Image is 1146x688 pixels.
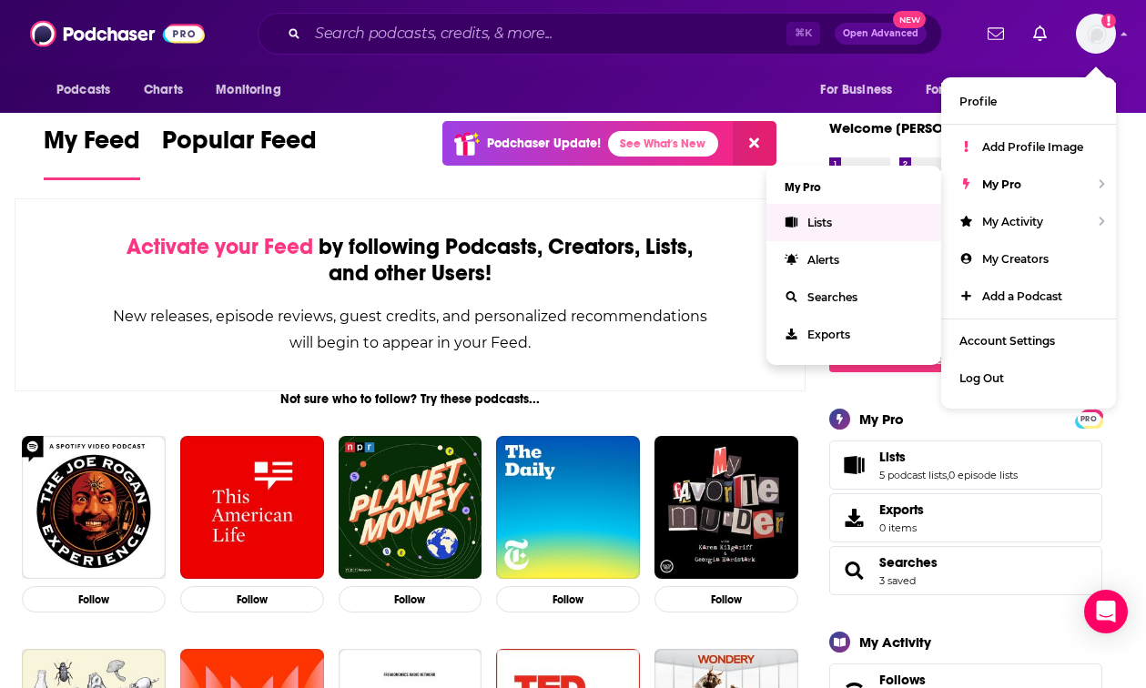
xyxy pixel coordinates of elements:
img: Planet Money [339,436,482,580]
a: My Creators [941,240,1116,278]
button: Follow [22,586,166,612]
span: Add Profile Image [982,140,1083,154]
div: My Activity [859,633,931,651]
button: Show profile menu [1076,14,1116,54]
span: Activate your Feed [127,233,313,260]
a: Add a Podcast [941,278,1116,315]
span: , [947,469,948,481]
button: Follow [180,586,324,612]
button: open menu [1036,73,1102,107]
a: Exports [829,493,1102,542]
span: Follows [879,672,926,688]
span: Logged in as maggielindenberg [1076,14,1116,54]
div: Search podcasts, credits, & more... [258,13,942,55]
span: My Activity [982,215,1043,228]
a: Add Profile Image [941,128,1116,166]
input: Search podcasts, credits, & more... [308,19,786,48]
span: Open Advanced [843,29,918,38]
a: Profile [941,83,1116,120]
span: Popular Feed [162,125,317,167]
a: 5 podcast lists [879,469,947,481]
a: My Feed [44,125,140,180]
img: My Favorite Murder with Karen Kilgariff and Georgia Hardstark [654,436,798,580]
span: 0 items [879,521,924,534]
span: For Business [820,77,892,103]
a: Searches [879,554,938,571]
a: Charts [132,73,194,107]
a: See What's New [608,131,718,157]
div: New releases, episode reviews, guest credits, and personalized recommendations will begin to appe... [106,303,714,356]
a: PRO [1078,411,1100,425]
span: Charts [144,77,183,103]
a: 3 saved [879,574,916,587]
button: open menu [914,73,1040,107]
p: Podchaser Update! [487,136,601,151]
button: Follow [496,586,640,612]
span: Monitoring [216,77,280,103]
button: open menu [203,73,304,107]
ul: Show profile menu [941,77,1116,409]
span: Searches [829,546,1102,595]
button: open menu [44,73,134,107]
span: New [893,11,926,28]
a: 0 episode lists [948,469,1018,481]
a: Account Settings [941,322,1116,359]
img: User Profile [1076,14,1116,54]
span: Exports [879,501,924,518]
img: Podchaser - Follow, Share and Rate Podcasts [30,16,205,51]
a: Searches [836,558,872,583]
svg: Add a profile image [1101,14,1116,28]
button: open menu [807,73,915,107]
span: PRO [1078,412,1100,426]
div: Open Intercom Messenger [1084,590,1128,633]
span: My Pro [982,177,1021,191]
span: For Podcasters [926,77,1013,103]
span: My Feed [44,125,140,167]
div: My Pro [859,410,904,428]
button: Follow [654,586,798,612]
span: Exports [836,505,872,531]
span: Log Out [959,371,1004,385]
span: Profile [959,95,997,108]
span: Podcasts [56,77,110,103]
span: Add a Podcast [982,289,1062,303]
img: The Joe Rogan Experience [22,436,166,580]
img: The Daily [496,436,640,580]
div: Not sure who to follow? Try these podcasts... [15,391,806,407]
div: by following Podcasts, Creators, Lists, and other Users! [106,234,714,287]
a: Follows [879,672,1047,688]
a: Lists [836,452,872,478]
button: Open AdvancedNew [835,23,927,45]
a: Show notifications dropdown [980,18,1011,49]
button: Follow [339,586,482,612]
span: Lists [879,449,906,465]
a: Show notifications dropdown [1026,18,1054,49]
a: Popular Feed [162,125,317,180]
span: ⌘ K [786,22,820,46]
span: Lists [829,440,1102,490]
span: Account Settings [959,334,1055,348]
a: Welcome [PERSON_NAME]! [829,119,1009,137]
span: My Creators [982,252,1049,266]
img: This American Life [180,436,324,580]
a: Lists [879,449,1018,465]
